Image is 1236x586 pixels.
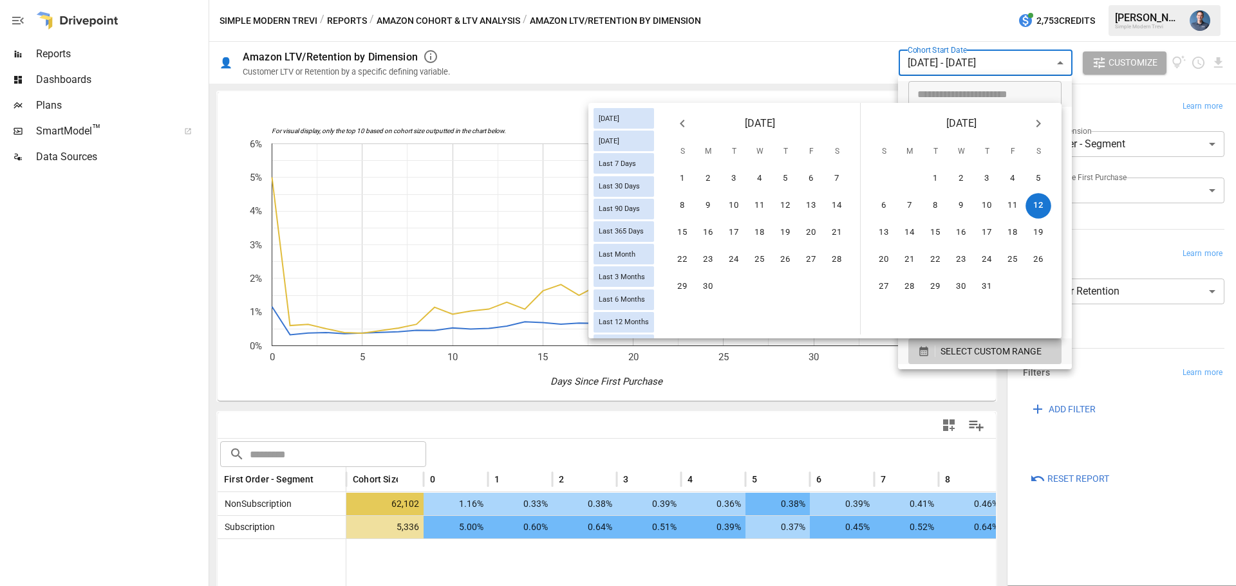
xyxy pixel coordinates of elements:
button: 7 [897,193,922,219]
button: 11 [1000,193,1025,219]
button: 7 [824,166,850,192]
button: SELECT CUSTOM RANGE [908,338,1062,364]
div: Last 365 Days [594,221,654,242]
div: Last 90 Days [594,199,654,219]
span: Monday [697,139,720,165]
button: Previous month [669,111,695,136]
div: Last 6 Months [594,289,654,310]
span: Sunday [671,139,694,165]
button: 8 [922,193,948,219]
button: 9 [695,193,721,219]
button: 23 [695,247,721,273]
button: 29 [669,274,695,300]
button: 5 [1025,166,1051,192]
button: 17 [721,220,747,246]
button: 16 [695,220,721,246]
button: 25 [747,247,772,273]
span: [DATE] [946,114,977,133]
button: 13 [871,220,897,246]
span: SELECT CUSTOM RANGE [941,343,1042,360]
span: Tuesday [722,139,745,165]
button: 20 [871,247,897,273]
span: Thursday [774,139,797,165]
button: 22 [922,247,948,273]
span: Last Month [594,250,641,259]
button: 30 [948,274,974,300]
div: Last Year [594,334,654,355]
button: 19 [772,220,798,246]
button: 23 [948,247,974,273]
button: 18 [1000,220,1025,246]
button: 31 [974,274,1000,300]
div: Last 12 Months [594,312,654,333]
span: Tuesday [924,139,947,165]
button: 10 [974,193,1000,219]
div: [DATE] [594,108,654,129]
span: Last 3 Months [594,273,650,281]
span: Last 30 Days [594,182,645,190]
button: 15 [669,220,695,246]
div: [DATE] [594,131,654,151]
button: 3 [974,166,1000,192]
span: Last 12 Months [594,318,654,326]
button: 18 [747,220,772,246]
button: 24 [974,247,1000,273]
div: Last Month [594,244,654,264]
button: 5 [772,166,798,192]
button: 1 [922,166,948,192]
button: 1 [669,166,695,192]
button: 11 [747,193,772,219]
span: Last 365 Days [594,227,649,235]
button: 30 [695,274,721,300]
button: 4 [1000,166,1025,192]
button: 26 [1025,247,1051,273]
button: 9 [948,193,974,219]
button: 28 [824,247,850,273]
button: 22 [669,247,695,273]
button: 26 [772,247,798,273]
button: 15 [922,220,948,246]
span: Friday [800,139,823,165]
button: 14 [897,220,922,246]
button: 21 [897,247,922,273]
button: 19 [1025,220,1051,246]
button: Next month [1025,111,1051,136]
button: 17 [974,220,1000,246]
button: 12 [1025,193,1051,219]
span: [DATE] [745,114,775,133]
button: 24 [721,247,747,273]
button: 21 [824,220,850,246]
button: 2 [948,166,974,192]
button: 25 [1000,247,1025,273]
span: Last 90 Days [594,205,645,213]
span: Wednesday [950,139,973,165]
button: 28 [897,274,922,300]
span: Last 7 Days [594,160,641,168]
span: Sunday [872,139,895,165]
span: Thursday [975,139,998,165]
span: Monday [898,139,921,165]
button: 8 [669,193,695,219]
span: Saturday [825,139,848,165]
button: 6 [798,166,824,192]
span: [DATE] [594,114,624,123]
span: Friday [1001,139,1024,165]
button: 27 [871,274,897,300]
button: 3 [721,166,747,192]
span: Saturday [1027,139,1050,165]
button: 27 [798,247,824,273]
button: 20 [798,220,824,246]
button: 14 [824,193,850,219]
button: 10 [721,193,747,219]
div: Last 7 Days [594,153,654,174]
button: 13 [798,193,824,219]
span: Last 6 Months [594,295,650,304]
button: 16 [948,220,974,246]
button: 29 [922,274,948,300]
div: Last 3 Months [594,266,654,287]
span: Wednesday [748,139,771,165]
span: [DATE] [594,137,624,145]
button: 4 [747,166,772,192]
button: 2 [695,166,721,192]
button: 6 [871,193,897,219]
